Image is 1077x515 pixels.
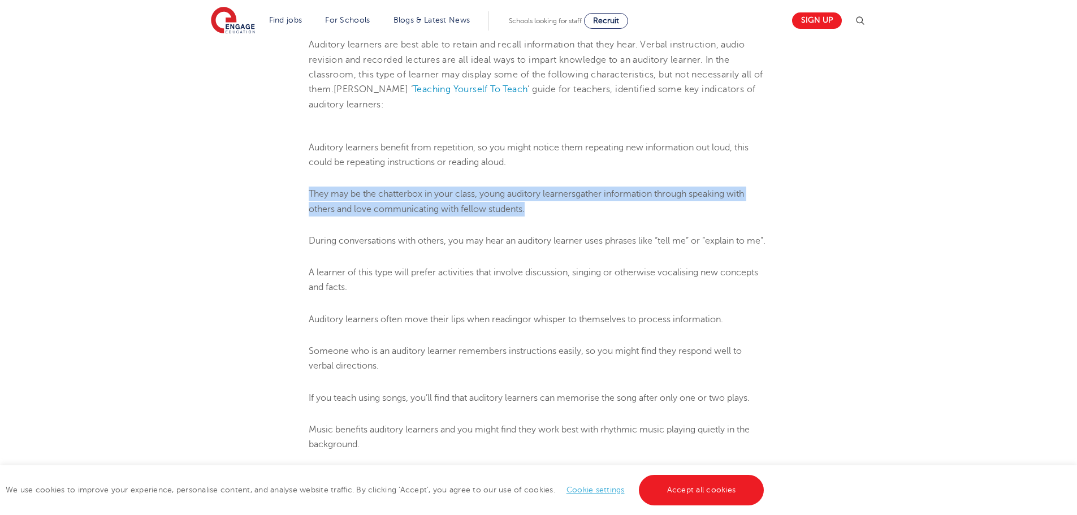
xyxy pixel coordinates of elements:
a: Recruit [584,13,628,29]
a: Find jobs [269,16,302,24]
span: During conversations with others, you may hear an auditory learner uses phrases like “tell me” or... [309,236,765,246]
a: Accept all cookies [639,475,764,505]
a: Sign up [792,12,842,29]
span: If you teach using songs, you’ll find that auditory learners can memorise the song after only one... [309,393,750,403]
span: A learner of this type will prefer activities that involve discussion, singing or otherwise vocal... [309,267,758,292]
span: Schools looking for staff [509,17,582,25]
span: gather information through speaking with others and love communicating with fellow students. [309,189,744,214]
a: Cookie settings [566,486,625,494]
a: Teaching Yourself To Teach [413,84,527,94]
a: For Schools [325,16,370,24]
span: Auditory learners benefit from repetition, so you might notice them repeating new information out... [309,142,730,153]
span: ’ guide for teachers, identified some key indicators of auditory learners: [309,84,755,109]
span: We use cookies to improve your experience, personalise content, and analyse website traffic. By c... [6,486,767,494]
span: [PERSON_NAME] ‘ [334,84,413,94]
span: Auditory learners often move their lips when reading [309,314,522,324]
img: Engage Education [211,7,255,35]
span: Music benefits auditory learners and you might find they work best with rhythmic music playing qu... [309,425,750,449]
span: They may be the chatterbox in your class, young auditory learners [309,189,576,199]
a: Blogs & Latest News [393,16,470,24]
span: Recruit [593,16,619,25]
span: or whisper to themselves to process information. [522,314,723,324]
span: Someone who is an auditory learner remembers instructions easily, so you might find they respond ... [309,346,742,371]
